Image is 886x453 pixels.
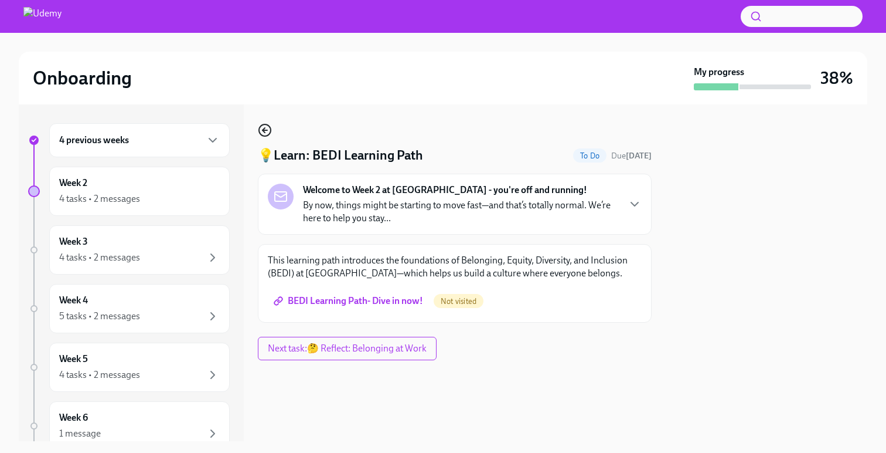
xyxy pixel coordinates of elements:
div: 5 tasks • 2 messages [59,310,140,323]
span: September 6th, 2025 10:00 [611,150,652,161]
h6: Week 3 [59,235,88,248]
img: Udemy [23,7,62,26]
p: This learning path introduces the foundations of Belonging, Equity, Diversity, and Inclusion (BED... [268,254,642,280]
a: Week 54 tasks • 2 messages [28,343,230,392]
a: BEDI Learning Path- Dive in now! [268,289,431,313]
span: Due [611,151,652,161]
h3: 38% [820,67,853,89]
strong: My progress [694,66,744,79]
button: Next task:🤔 Reflect: Belonging at Work [258,337,437,360]
p: By now, things might be starting to move fast—and that’s totally normal. We’re here to help you s... [303,199,618,225]
h6: 4 previous weeks [59,134,129,147]
span: To Do [573,151,606,160]
h6: Week 4 [59,294,88,307]
h6: Week 6 [59,411,88,424]
div: 1 message [59,427,101,440]
span: BEDI Learning Path- Dive in now! [276,295,423,307]
strong: Welcome to Week 2 at [GEOGRAPHIC_DATA] - you're off and running! [303,184,587,197]
span: Next task : 🤔 Reflect: Belonging at Work [268,343,427,354]
a: Week 61 message [28,401,230,451]
a: Week 45 tasks • 2 messages [28,284,230,333]
a: Week 24 tasks • 2 messages [28,167,230,216]
div: 4 previous weeks [49,123,230,157]
div: 4 tasks • 2 messages [59,369,140,381]
h6: Week 2 [59,177,87,190]
span: Not visited [434,297,483,306]
div: 4 tasks • 2 messages [59,251,140,264]
h2: Onboarding [33,66,132,90]
strong: [DATE] [626,151,652,161]
h6: Week 5 [59,353,88,366]
a: Week 34 tasks • 2 messages [28,225,230,275]
div: 4 tasks • 2 messages [59,192,140,205]
h4: 💡Learn: BEDI Learning Path [258,147,423,164]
